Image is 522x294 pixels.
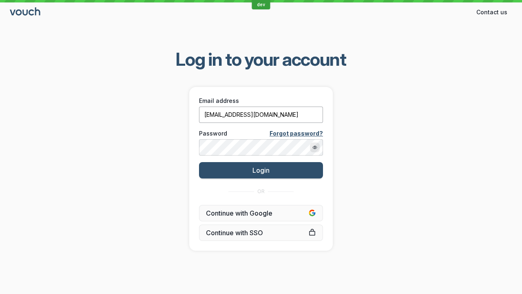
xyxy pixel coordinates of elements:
[206,209,316,217] span: Continue with Google
[476,8,507,16] span: Contact us
[199,225,323,241] a: Continue with SSO
[310,143,320,152] button: Show password
[176,48,346,71] span: Log in to your account
[199,205,323,221] button: Continue with Google
[252,166,270,174] span: Login
[257,188,265,195] span: OR
[206,229,316,237] span: Continue with SSO
[199,129,227,138] span: Password
[10,9,42,16] a: Go to sign in
[471,6,512,19] button: Contact us
[199,162,323,178] button: Login
[270,129,323,138] a: Forgot password?
[199,97,239,105] span: Email address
